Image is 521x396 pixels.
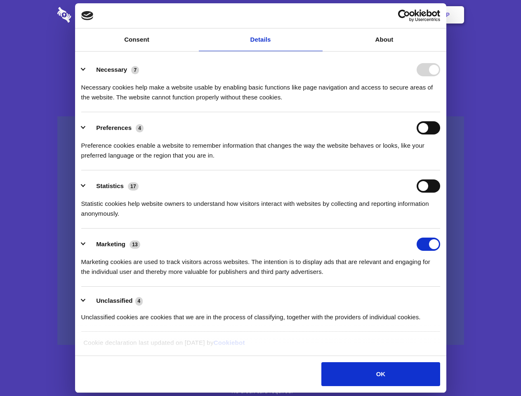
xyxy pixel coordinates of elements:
a: Consent [75,28,199,51]
img: logo [81,11,94,20]
div: Statistic cookies help website owners to understand how visitors interact with websites by collec... [81,193,440,219]
div: Unclassified cookies are cookies that we are in the process of classifying, together with the pro... [81,306,440,322]
label: Marketing [96,240,125,247]
a: Cookiebot [214,339,245,346]
button: Preferences (4) [81,121,149,134]
a: Details [199,28,323,51]
a: Wistia video thumbnail [57,116,464,345]
div: Cookie declaration last updated on [DATE] by [77,338,444,354]
label: Statistics [96,182,124,189]
a: About [323,28,446,51]
button: Unclassified (4) [81,296,148,306]
button: Necessary (7) [81,63,144,76]
a: Login [374,2,410,28]
iframe: Drift Widget Chat Controller [480,355,511,386]
div: Marketing cookies are used to track visitors across websites. The intention is to display ads tha... [81,251,440,277]
button: OK [321,362,440,386]
a: Usercentrics Cookiebot - opens in a new window [368,9,440,22]
span: 4 [135,297,143,305]
label: Necessary [96,66,127,73]
span: 17 [128,182,139,191]
button: Marketing (13) [81,238,146,251]
a: Pricing [242,2,278,28]
label: Preferences [96,124,132,131]
span: 13 [130,240,140,249]
div: Necessary cookies help make a website usable by enabling basic functions like page navigation and... [81,76,440,102]
img: logo-wordmark-white-trans-d4663122ce5f474addd5e946df7df03e33cb6a1c49d2221995e7729f52c070b2.svg [57,7,128,23]
button: Statistics (17) [81,179,144,193]
a: Contact [335,2,372,28]
h4: Auto-redaction of sensitive data, encrypted data sharing and self-destructing private chats. Shar... [57,75,464,102]
span: 4 [136,124,144,132]
h1: Eliminate Slack Data Loss. [57,37,464,67]
span: 7 [131,66,139,74]
div: Preference cookies enable a website to remember information that changes the way the website beha... [81,134,440,160]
